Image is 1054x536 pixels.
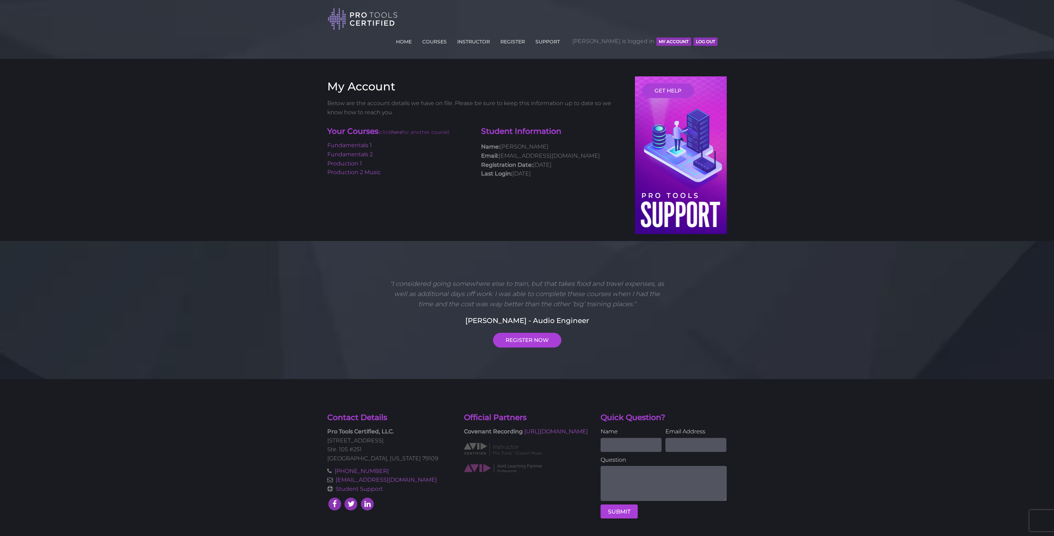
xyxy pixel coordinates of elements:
[327,126,471,138] h4: Your Courses
[499,35,527,46] a: REGISTER
[642,83,694,98] a: GET HELP
[601,427,662,436] label: Name
[464,412,590,423] h4: Official Partners
[327,427,453,463] p: [STREET_ADDRESS] Ste. 105 #251 [GEOGRAPHIC_DATA], [US_STATE] 79109
[572,31,718,52] span: [PERSON_NAME] is logged in
[456,35,492,46] a: INSTRUCTOR
[327,412,453,423] h4: Contact Details
[336,486,383,492] a: Student Support
[327,142,372,149] a: Fundamentals 1
[481,152,499,159] strong: Email:
[601,504,638,518] button: SUBMIT
[327,160,362,167] a: Production 1
[391,129,402,135] a: here
[665,427,726,436] label: Email Address
[524,428,588,435] a: [URL][DOMAIN_NAME]
[534,35,562,46] a: SUPPORT
[481,126,624,137] h4: Student Information
[327,315,727,326] h5: [PERSON_NAME] - Audio Engineer
[493,333,561,348] a: REGISTER NOW
[464,442,543,456] img: AVID Expert Instructor classification logo
[378,129,450,135] span: (click for another course)
[481,142,624,178] p: [PERSON_NAME] [EMAIL_ADDRESS][DOMAIN_NAME] [DATE] [DATE]
[327,169,381,176] a: Production 2 Music
[464,428,523,435] strong: Covenant Recording
[601,455,727,465] label: Question
[336,476,437,483] a: [EMAIL_ADDRESS][DOMAIN_NAME]
[394,35,413,46] a: HOME
[656,37,691,46] button: MY ACCOUNT
[327,80,624,93] h3: My Account
[481,143,500,150] strong: Name:
[420,35,449,46] a: COURSES
[387,279,667,309] p: "I considered going somewhere else to train, but that takes food and travel expenses, as well as ...
[335,468,389,474] a: [PHONE_NUMBER]
[327,151,373,158] a: Fundamentals 2
[481,162,533,168] strong: Registration Date:
[464,463,543,473] img: AVID Learning Partner classification logo
[693,37,718,46] button: Log Out
[327,428,394,435] strong: Pro Tools Certified, LLC.
[601,412,727,423] h4: Quick Question?
[327,99,624,117] p: Below are the account details we have on file. Please be sure to keep this information up to date...
[328,8,398,30] img: Pro Tools Certified Logo
[481,170,512,177] strong: Last Login:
